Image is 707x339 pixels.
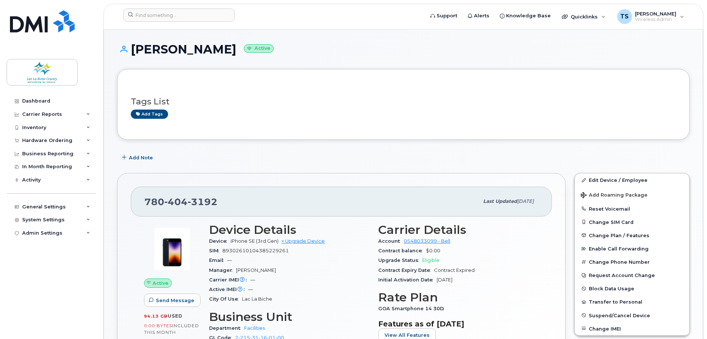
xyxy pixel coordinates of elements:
[244,44,274,53] small: Active
[281,238,325,244] a: + Upgrade Device
[575,255,689,269] button: Change Phone Number
[378,238,404,244] span: Account
[188,196,218,207] span: 3192
[434,267,475,273] span: Contract Expired
[404,238,450,244] a: 0548033099 - Bell
[378,223,539,236] h3: Carrier Details
[378,267,434,273] span: Contract Expiry Date
[378,306,448,311] span: GOA Smartphone 14 30D
[575,215,689,229] button: Change SIM Card
[209,277,250,283] span: Carrier IMEI
[209,257,227,263] span: Email
[483,198,517,204] span: Last updated
[589,246,649,252] span: Enable Call Forwarding
[517,198,534,204] span: [DATE]
[422,257,440,263] span: Eligible
[209,267,236,273] span: Manager
[378,257,422,263] span: Upgrade Status
[378,277,437,283] span: Initial Activation Date
[222,248,289,253] span: 89302610104385229261
[575,187,689,202] button: Add Roaming Package
[209,296,242,302] span: City Of Use
[581,192,648,199] span: Add Roaming Package
[144,196,218,207] span: 780
[209,325,244,331] span: Department
[385,332,430,339] span: View All Features
[144,323,172,328] span: 0.00 Bytes
[209,248,222,253] span: SIM
[230,238,279,244] span: iPhone SE (3rd Gen)
[378,248,426,253] span: Contract balance
[209,223,369,236] h3: Device Details
[437,277,452,283] span: [DATE]
[144,314,168,319] span: 94.13 GB
[144,323,199,335] span: included this month
[575,202,689,215] button: Reset Voicemail
[378,291,539,304] h3: Rate Plan
[117,43,690,56] h1: [PERSON_NAME]
[144,294,201,307] button: Send Message
[589,312,650,318] span: Suspend/Cancel Device
[575,173,689,187] a: Edit Device / Employee
[209,238,230,244] span: Device
[244,325,265,331] a: Facilities
[242,296,272,302] span: Lac La Biche
[589,232,649,238] span: Change Plan / Features
[248,287,253,292] span: —
[164,196,188,207] span: 404
[168,313,182,319] span: used
[575,229,689,242] button: Change Plan / Features
[426,248,440,253] span: $0.00
[236,267,276,273] span: [PERSON_NAME]
[575,309,689,322] button: Suspend/Cancel Device
[156,297,194,304] span: Send Message
[575,242,689,255] button: Enable Call Forwarding
[250,277,255,283] span: —
[575,282,689,295] button: Block Data Usage
[153,280,168,287] span: Active
[150,227,194,271] img: image20231002-3703462-1angbar.jpeg
[209,287,248,292] span: Active IMEI
[209,310,369,324] h3: Business Unit
[378,319,539,328] h3: Features as of [DATE]
[117,151,159,164] button: Add Note
[131,110,168,119] a: Add tags
[227,257,232,263] span: —
[575,322,689,335] button: Change IMEI
[575,295,689,308] button: Transfer to Personal
[131,97,676,106] h3: Tags List
[129,154,153,161] span: Add Note
[575,269,689,282] button: Request Account Change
